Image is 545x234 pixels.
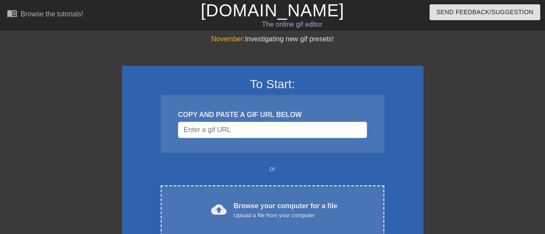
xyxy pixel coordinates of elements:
[186,19,399,30] div: The online gif editor
[234,211,337,220] div: Upload a file from your computer
[122,34,424,44] div: Investigating new gif presets!
[7,8,83,22] a: Browse the tutorials!
[21,10,83,18] div: Browse the tutorials!
[211,35,245,43] span: November:
[178,110,367,120] div: COPY AND PASTE A GIF URL BELOW
[211,202,227,217] span: cloud_upload
[436,7,533,18] span: Send Feedback/Suggestion
[430,4,540,20] button: Send Feedback/Suggestion
[234,201,337,220] div: Browse your computer for a file
[144,164,401,174] div: or
[7,8,17,18] span: menu_book
[201,1,344,20] a: [DOMAIN_NAME]
[178,122,367,138] input: Username
[133,77,412,92] h3: To Start:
